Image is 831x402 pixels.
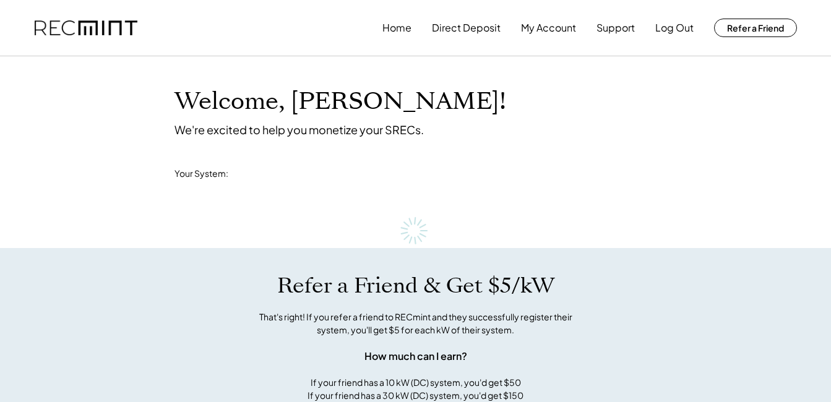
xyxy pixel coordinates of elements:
button: Support [596,15,635,40]
div: If your friend has a 10 kW (DC) system, you'd get $50 If your friend has a 30 kW (DC) system, you... [308,376,523,402]
h1: Refer a Friend & Get $5/kW [277,273,554,299]
h1: Welcome, [PERSON_NAME]! [174,87,506,116]
div: Your System: [174,168,228,180]
div: How much can I earn? [364,349,467,364]
button: Direct Deposit [432,15,501,40]
div: We're excited to help you monetize your SRECs. [174,122,424,137]
button: Home [382,15,411,40]
button: Refer a Friend [714,19,797,37]
img: recmint-logotype%403x.png [35,20,137,36]
button: My Account [521,15,576,40]
div: That's right! If you refer a friend to RECmint and they successfully register their system, you'l... [246,310,586,336]
button: Log Out [655,15,694,40]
